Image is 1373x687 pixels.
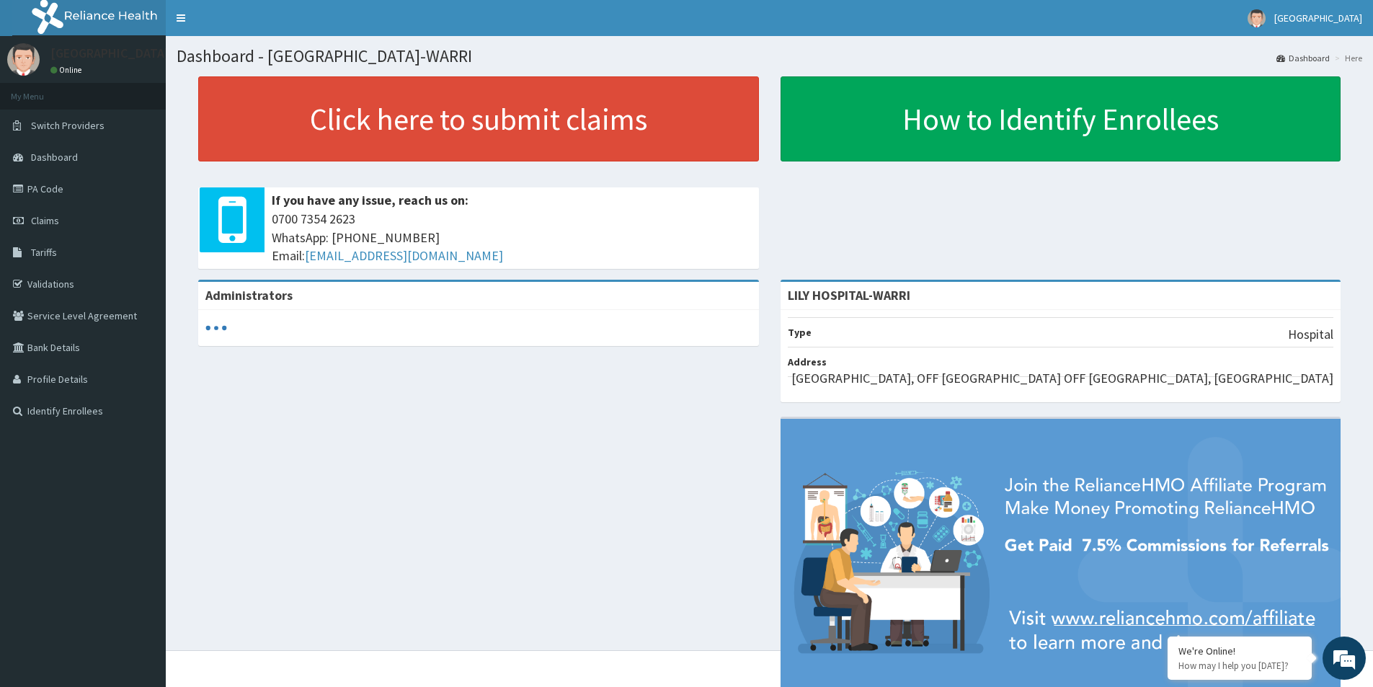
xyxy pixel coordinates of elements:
b: Type [788,326,812,339]
p: How may I help you today? [1178,660,1301,672]
span: [GEOGRAPHIC_DATA] [1274,12,1362,25]
div: We're Online! [1178,644,1301,657]
p: [GEOGRAPHIC_DATA], OFF [GEOGRAPHIC_DATA] OFF [GEOGRAPHIC_DATA], [GEOGRAPHIC_DATA] [791,369,1333,388]
b: Address [788,355,827,368]
svg: audio-loading [205,317,227,339]
li: Here [1331,52,1362,64]
img: User Image [1248,9,1266,27]
p: Hospital [1288,325,1333,344]
a: Dashboard [1276,52,1330,64]
p: [GEOGRAPHIC_DATA] [50,47,169,60]
span: 0700 7354 2623 WhatsApp: [PHONE_NUMBER] Email: [272,210,752,265]
b: If you have any issue, reach us on: [272,192,468,208]
span: Switch Providers [31,119,105,132]
a: How to Identify Enrollees [781,76,1341,161]
span: Claims [31,214,59,227]
a: Click here to submit claims [198,76,759,161]
span: Dashboard [31,151,78,164]
img: User Image [7,43,40,76]
b: Administrators [205,287,293,303]
h1: Dashboard - [GEOGRAPHIC_DATA]-WARRI [177,47,1362,66]
a: Online [50,65,85,75]
span: Tariffs [31,246,57,259]
strong: LILY HOSPITAL-WARRI [788,287,910,303]
a: [EMAIL_ADDRESS][DOMAIN_NAME] [305,247,503,264]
